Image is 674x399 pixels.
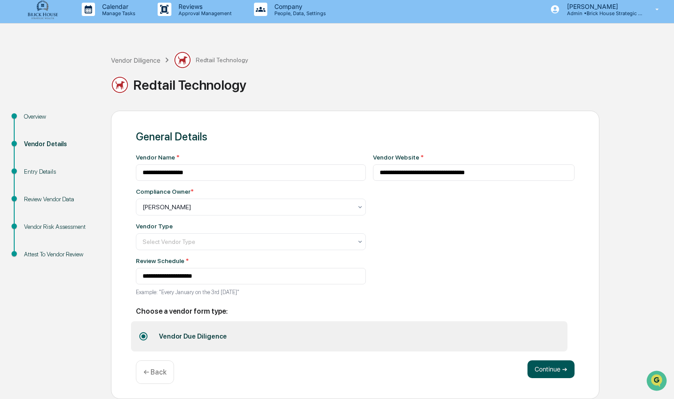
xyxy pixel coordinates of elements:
[95,3,140,10] p: Calendar
[527,360,575,378] button: Continue ➔
[9,112,23,126] img: Robert Macaulay
[138,96,162,107] button: See all
[267,3,330,10] p: Company
[19,68,35,84] img: 8933085812038_c878075ebb4cc5468115_72.jpg
[111,76,670,94] div: Redtail Technology
[136,154,366,161] div: Vendor Name
[560,3,642,10] p: [PERSON_NAME]
[40,68,146,76] div: Start new chat
[64,158,71,165] div: 🗄️
[9,175,16,182] div: 🔎
[152,325,234,348] div: Vendor Due Diligence
[136,289,366,295] p: Example: "Every January on the 3rd [DATE]"
[28,120,72,128] span: [PERSON_NAME]
[18,157,57,166] span: Preclearance
[95,10,140,16] p: Manage Tasks
[24,250,97,259] div: Attest To Vendor Review
[111,56,160,64] div: Vendor Diligence
[171,3,236,10] p: Reviews
[171,10,236,16] p: Approval Management
[136,223,173,230] div: Vendor Type
[9,18,162,32] p: How can we help?
[9,158,16,165] div: 🖐️
[136,130,575,143] div: General Details
[79,120,97,128] span: [DATE]
[174,51,191,69] img: Vendor Logo
[24,140,97,149] div: Vendor Details
[18,174,56,183] span: Data Lookup
[88,196,107,203] span: Pylon
[73,157,110,166] span: Attestations
[136,307,575,315] h2: Choose a vendor form type:
[24,167,97,176] div: Entry Details
[5,154,61,170] a: 🖐️Preclearance
[23,40,147,49] input: Clear
[646,370,670,394] iframe: Open customer support
[9,98,59,105] div: Past conversations
[136,188,194,195] div: Compliance Owner
[174,51,248,69] div: Redtail Technology
[63,196,107,203] a: Powered byPylon
[74,120,77,128] span: •
[40,76,122,84] div: We're available if you need us!
[24,112,97,121] div: Overview
[136,257,366,264] div: Review Schedule
[373,154,575,161] div: Vendor Website
[151,70,162,81] button: Start new chat
[143,368,167,376] p: ← Back
[111,76,129,94] img: Vendor Logo
[61,154,114,170] a: 🗄️Attestations
[24,195,97,204] div: Review Vendor Data
[560,10,642,16] p: Admin • Brick House Strategic Wealth
[267,10,330,16] p: People, Data, Settings
[5,171,59,187] a: 🔎Data Lookup
[9,68,25,84] img: 1746055101610-c473b297-6a78-478c-a979-82029cc54cd1
[24,222,97,231] div: Vendor Risk Assessment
